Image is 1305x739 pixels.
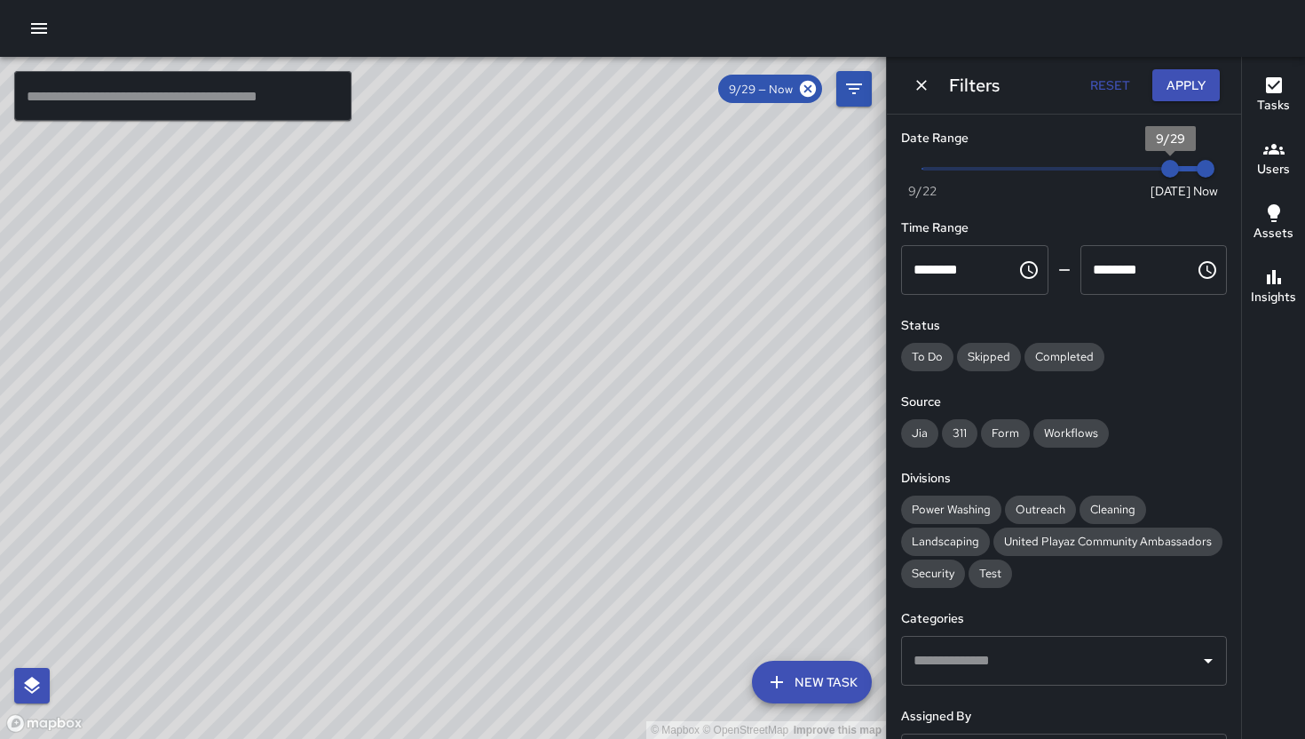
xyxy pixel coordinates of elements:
span: Now [1193,182,1218,200]
div: Skipped [957,343,1021,371]
h6: Filters [949,71,1000,99]
span: Skipped [957,349,1021,364]
span: Security [901,566,965,581]
button: Choose time, selected time is 12:00 AM [1011,252,1047,288]
div: Jia [901,419,938,448]
span: Test [969,566,1012,581]
span: Cleaning [1080,502,1146,517]
span: Landscaping [901,534,990,549]
h6: Time Range [901,219,1227,238]
div: Power Washing [901,496,1001,524]
span: To Do [901,349,953,364]
button: Reset [1081,69,1138,102]
span: Form [981,425,1030,441]
h6: Source [901,393,1227,412]
button: Users [1242,128,1305,192]
span: Completed [1024,349,1104,364]
h6: Assets [1254,224,1293,243]
button: Insights [1242,256,1305,320]
div: Cleaning [1080,496,1146,524]
button: New Task [752,661,872,703]
div: 9/29 — Now [718,75,822,103]
button: Filters [836,71,872,107]
span: Outreach [1005,502,1076,517]
span: 9/29 [1156,131,1185,147]
div: United Playaz Community Ambassadors [993,528,1222,556]
button: Assets [1242,192,1305,256]
button: Apply [1152,69,1220,102]
span: 311 [942,425,977,441]
span: Jia [901,425,938,441]
div: To Do [901,343,953,371]
div: Form [981,419,1030,448]
h6: Categories [901,609,1227,629]
span: United Playaz Community Ambassadors [993,534,1222,549]
div: Security [901,560,965,588]
button: Choose time, selected time is 11:59 PM [1190,252,1225,288]
h6: Date Range [901,129,1227,148]
span: Workflows [1033,425,1109,441]
button: Dismiss [908,72,935,99]
button: Tasks [1242,64,1305,128]
span: 9/29 — Now [718,82,803,97]
h6: Tasks [1257,96,1290,115]
div: Landscaping [901,528,990,556]
div: Outreach [1005,496,1076,524]
h6: Assigned By [901,707,1227,727]
span: 9/22 [908,182,937,200]
h6: Divisions [901,469,1227,489]
h6: Insights [1251,288,1296,307]
h6: Status [901,316,1227,336]
span: Power Washing [901,502,1001,517]
div: Workflows [1033,419,1109,448]
button: Open [1196,648,1221,673]
h6: Users [1257,160,1290,179]
span: [DATE] [1151,182,1190,200]
div: Test [969,560,1012,588]
div: 311 [942,419,977,448]
div: Completed [1024,343,1104,371]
